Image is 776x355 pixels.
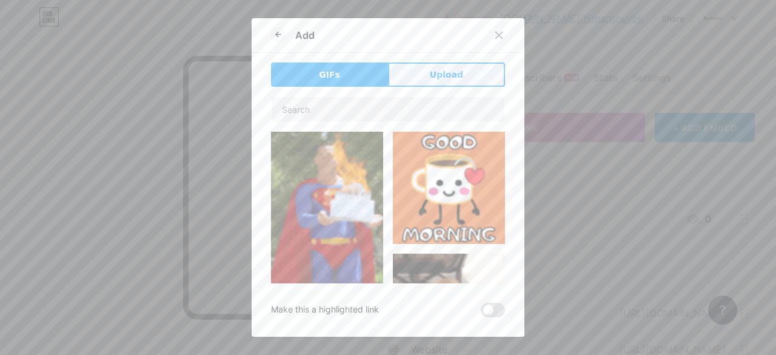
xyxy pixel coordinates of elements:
[319,69,340,81] span: GIFs
[271,63,388,87] button: GIFs
[295,28,315,42] div: Add
[271,132,383,288] img: Gihpy
[430,69,463,81] span: Upload
[393,132,505,244] img: Gihpy
[271,303,379,317] div: Make this a highlighted link
[388,63,505,87] button: Upload
[272,97,504,121] input: Search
